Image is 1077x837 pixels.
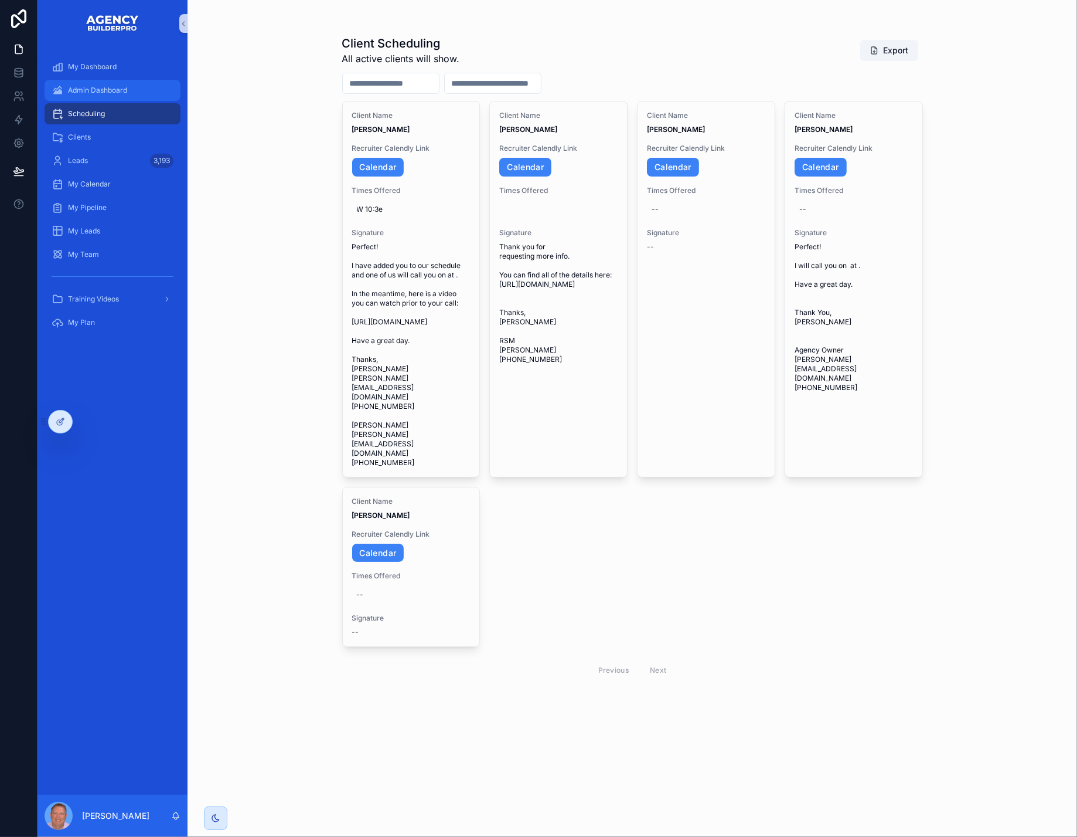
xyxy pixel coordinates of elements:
a: Calendar [352,544,404,562]
a: Client Name[PERSON_NAME]Recruiter Calendly LinkCalendarTimes OfferedW 10:3eSignaturePerfect! I ha... [342,101,480,477]
span: Perfect! I have added you to our schedule and one of us will call you on at . In the meantime, he... [352,242,471,467]
a: Calendar [352,158,404,177]
a: Calendar [795,158,847,177]
a: My Team [45,244,180,265]
span: Signature [499,228,618,238]
span: My Dashboard [68,62,117,72]
div: scrollable content [38,47,188,350]
a: My Dashboard [45,56,180,77]
span: Times Offered [499,186,618,195]
a: Clients [45,127,180,148]
div: -- [652,205,659,214]
span: Times Offered [352,571,471,581]
h1: Client Scheduling [342,35,460,52]
span: My Calendar [68,179,111,189]
img: App logo [86,14,139,33]
span: Client Name [352,497,471,506]
span: Perfect! I will call you on at . Have a great day. Thank You, [PERSON_NAME] Agency Owner [PERSON_... [795,242,913,392]
span: Admin Dashboard [68,86,127,95]
span: Leads [68,156,88,165]
strong: [PERSON_NAME] [647,125,705,134]
a: Leads3,193 [45,150,180,171]
strong: [PERSON_NAME] [352,511,410,520]
strong: [PERSON_NAME] [352,125,410,134]
a: My Plan [45,312,180,333]
div: -- [799,205,806,214]
span: Client Name [795,111,913,120]
a: Training Videos [45,289,180,310]
span: My Pipeline [68,203,107,212]
a: Admin Dashboard [45,80,180,101]
button: Export [860,40,918,61]
span: Recruiter Calendly Link [499,144,618,153]
span: Signature [352,228,471,238]
a: Client Name[PERSON_NAME]Recruiter Calendly LinkCalendarTimes Offered--Signature-- [637,101,775,477]
span: Times Offered [795,186,913,195]
span: Client Name [352,111,471,120]
strong: [PERSON_NAME] [795,125,853,134]
p: [PERSON_NAME] [82,810,149,822]
span: Recruiter Calendly Link [795,144,913,153]
span: Recruiter Calendly Link [352,144,471,153]
span: My Leads [68,226,100,236]
span: All active clients will show. [342,52,460,66]
span: Scheduling [68,109,105,118]
span: Recruiter Calendly Link [352,530,471,539]
span: Training Videos [68,294,119,304]
span: My Plan [68,318,95,327]
a: Scheduling [45,103,180,124]
a: My Leads [45,221,180,242]
strong: [PERSON_NAME] [499,125,557,134]
span: Thank you for requesting more info. You can find all of the details here: [URL][DOMAIN_NAME] Than... [499,242,618,364]
span: Recruiter Calendly Link [647,144,765,153]
a: Calendar [499,158,551,177]
div: 3,193 [150,154,173,168]
span: My Team [68,250,99,259]
a: Client Name[PERSON_NAME]Recruiter Calendly LinkCalendarTimes Offered--SignaturePerfect! I will ca... [785,101,923,477]
a: Client Name[PERSON_NAME]Recruiter Calendly LinkCalendarTimes OfferedSignatureThank you for reques... [489,101,628,477]
span: -- [352,628,359,637]
span: Signature [647,228,765,238]
span: Clients [68,133,91,142]
a: Client Name[PERSON_NAME]Recruiter Calendly LinkCalendarTimes Offered--Signature-- [342,487,480,648]
span: W 10:3e [357,205,466,214]
span: Times Offered [352,186,471,195]
span: -- [647,242,654,252]
a: Calendar [647,158,699,177]
span: Client Name [647,111,765,120]
a: My Pipeline [45,197,180,218]
a: My Calendar [45,174,180,195]
span: Times Offered [647,186,765,195]
span: Signature [795,228,913,238]
div: -- [357,590,364,599]
span: Signature [352,614,471,623]
span: Client Name [499,111,618,120]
